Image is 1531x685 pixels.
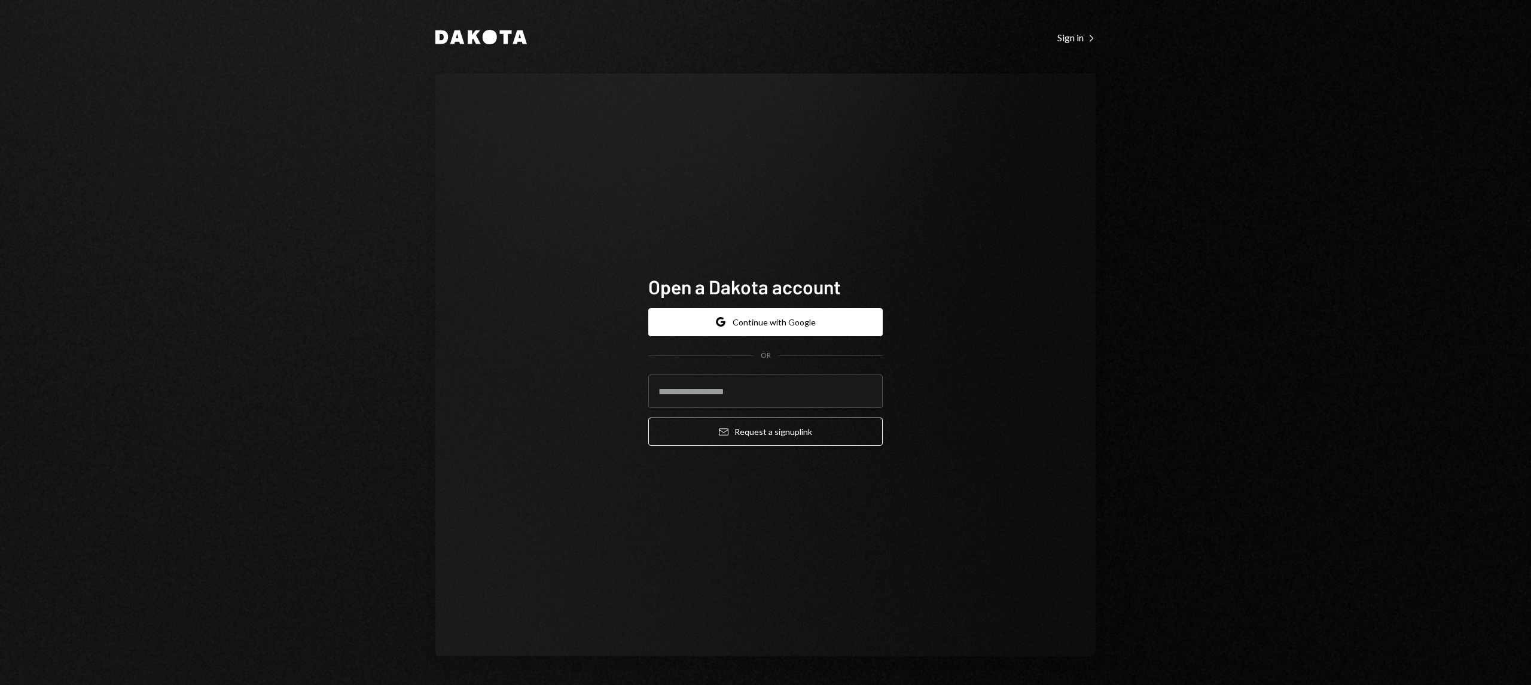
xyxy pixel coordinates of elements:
[1057,32,1096,44] div: Sign in
[648,275,883,299] h1: Open a Dakota account
[648,308,883,336] button: Continue with Google
[648,418,883,446] button: Request a signuplink
[761,351,771,361] div: OR
[1057,31,1096,44] a: Sign in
